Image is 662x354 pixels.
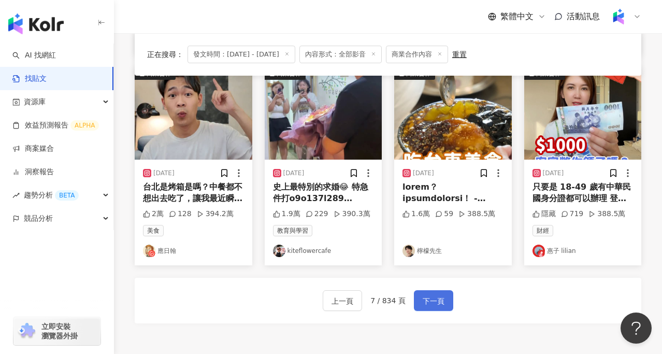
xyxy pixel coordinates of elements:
[414,290,453,311] button: 下一頁
[197,209,234,219] div: 394.2萬
[55,190,79,201] div: BETA
[41,322,78,341] span: 立即安裝 瀏覽器外掛
[273,209,300,219] div: 1.9萬
[370,296,406,305] span: 7 / 834 頁
[524,67,642,160] img: post-image
[567,11,600,21] span: 活動訊息
[24,90,46,114] span: 資源庫
[135,67,252,160] img: post-image
[524,67,642,160] div: post-image商業合作
[24,207,53,230] span: 競品分析
[143,181,244,205] div: 台北是烤箱是嗎？中餐都不想出去吃了，讓我最近瞬間變成foodpanda的忠實用戶 好險這個月有優惠幫我大省荷包 7/31前，只要輸入優惠碼【天天省天天爽】 天天都可以65折欸！ 不管你[DATE...
[435,209,453,219] div: 59
[12,192,20,199] span: rise
[543,169,564,178] div: [DATE]
[12,144,54,154] a: 商案媒合
[332,295,353,307] span: 上一頁
[452,50,467,59] div: 重置
[402,245,503,257] a: KOL Avatar檸檬先生
[135,67,252,160] div: post-image商業合作
[12,50,56,61] a: searchAI 找網紅
[306,209,328,219] div: 229
[147,50,183,59] span: 正在搜尋 ：
[423,295,444,307] span: 下一頁
[273,181,374,205] div: 史上最特別的求婚😂 特急件打o9o137l289 [STREET_ADDRESS] 風箏旅人花店 #有[PERSON_NAME] #有錢花女王 #風箏旅人 #推薦 #感情 #搞笑 #求婚 #fy...
[17,323,37,339] img: chrome extension
[621,313,652,344] iframe: Help Scout Beacon - Open
[12,74,47,84] a: 找貼文
[273,245,285,257] img: KOL Avatar
[533,245,634,257] a: KOL Avatar惠子 lilian
[8,13,64,34] img: logo
[169,209,192,219] div: 128
[12,167,54,177] a: 洞察報告
[265,67,382,160] img: post-image
[458,209,495,219] div: 388.5萬
[386,46,448,63] span: 商業合作內容
[533,181,634,205] div: 只要是 18‑49 歲有中華民國身分證都可以辦理 登記時間為7/1~7/30中午12:00 [DATE] 抽籤，8/1 就匯入帳戶啦 大家趕快去登記 ✔️到哪登記 一卡通 iPASS MONEY...
[273,245,374,257] a: KOL Avatarkiteflowercafe
[394,67,512,160] div: post-image商業合作
[143,245,155,257] img: KOL Avatar
[13,317,100,345] a: chrome extension立即安裝 瀏覽器外掛
[402,209,430,219] div: 1.6萬
[143,209,164,219] div: 2萬
[143,245,244,257] a: KOL Avatar應日翰
[273,225,312,236] span: 教育與學習
[533,245,545,257] img: KOL Avatar
[413,169,434,178] div: [DATE]
[533,225,553,236] span: 財經
[402,245,415,257] img: KOL Avatar
[402,181,503,205] div: lorem？ipsumdolorsi！ - amet： 5. cons 2. ADI ELItseddoeius 8. tem 4. incidid - #utlabore etdolorema...
[334,209,370,219] div: 390.3萬
[265,67,382,160] div: post-image商業合作
[588,209,625,219] div: 388.5萬
[153,169,175,178] div: [DATE]
[533,209,556,219] div: 隱藏
[323,290,362,311] button: 上一頁
[500,11,534,22] span: 繁體中文
[12,120,99,131] a: 效益預測報告ALPHA
[299,46,382,63] span: 內容形式：全部影音
[394,67,512,160] img: post-image
[561,209,584,219] div: 719
[24,183,79,207] span: 趨勢分析
[609,7,628,26] img: Kolr%20app%20icon%20%281%29.png
[143,225,164,236] span: 美食
[188,46,295,63] span: 發文時間：[DATE] - [DATE]
[283,169,305,178] div: [DATE]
